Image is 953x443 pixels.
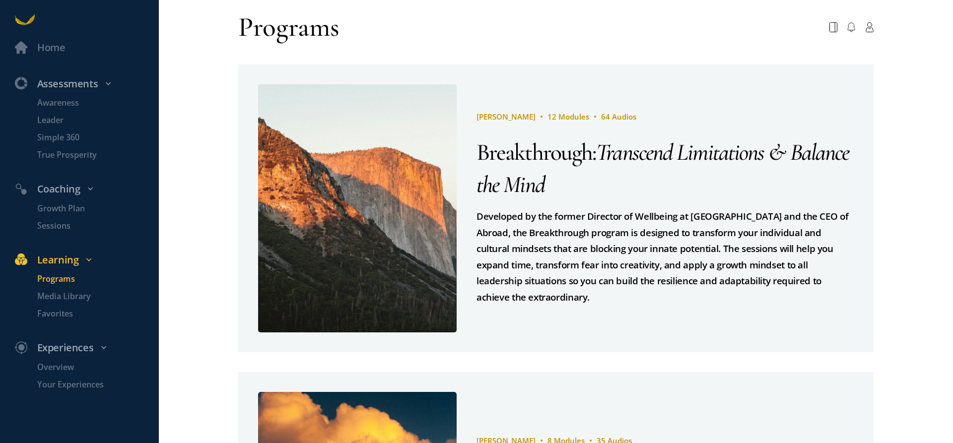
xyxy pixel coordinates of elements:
[37,220,156,232] p: Sessions
[22,131,159,144] a: Simple 360
[238,10,340,45] div: Programs
[476,138,592,167] span: Breakthrough
[37,379,156,391] p: Your Experiences
[22,379,159,391] a: Your Experiences
[37,40,65,56] div: Home
[22,97,159,109] a: Awareness
[37,308,156,320] p: Favorites
[37,131,156,144] p: Simple 360
[22,149,159,161] a: True Prosperity
[476,136,854,201] div: :
[37,202,156,215] p: Growth Plan
[601,112,636,122] span: 64 Audios
[22,202,159,215] a: Growth Plan
[476,138,849,199] span: Transcend Limitations & Balance the Mind
[37,361,156,374] p: Overview
[7,181,164,197] div: Coaching
[37,149,156,161] p: True Prosperity
[7,76,164,92] div: Assessments
[22,220,159,232] a: Sessions
[22,273,159,285] a: Programs
[476,112,536,122] span: [PERSON_NAME]
[37,97,156,109] p: Awareness
[37,273,156,285] p: Programs
[22,114,159,127] a: Leader
[22,290,159,303] a: Media Library
[7,252,164,268] div: Learning
[7,340,164,356] div: Experiences
[22,308,159,320] a: Favorites
[476,208,854,305] div: Developed by the former Director of Wellbeing at [GEOGRAPHIC_DATA] and the CEO of Abroad, the Bre...
[37,114,156,127] p: Leader
[547,112,589,122] span: 12 Modules
[22,361,159,374] a: Overview
[37,290,156,303] p: Media Library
